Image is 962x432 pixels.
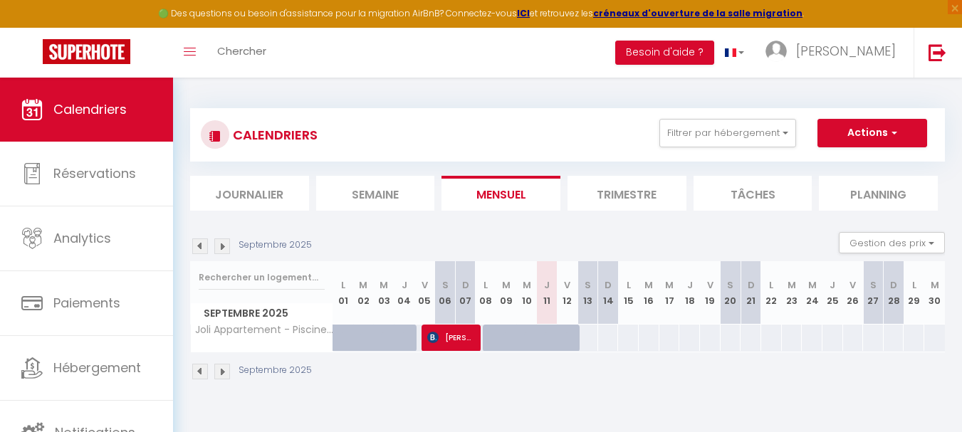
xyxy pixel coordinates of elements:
[394,261,414,325] th: 04
[53,100,127,118] span: Calendriers
[476,261,496,325] th: 08
[568,176,686,211] li: Trimestre
[808,278,817,292] abbr: M
[374,261,394,325] th: 03
[564,278,570,292] abbr: V
[707,278,713,292] abbr: V
[627,278,631,292] abbr: L
[217,43,266,58] span: Chercher
[822,261,843,325] th: 25
[462,278,469,292] abbr: D
[229,119,318,151] h3: CALENDRIERS
[765,41,787,62] img: ...
[544,278,550,292] abbr: J
[53,229,111,247] span: Analytics
[523,278,531,292] abbr: M
[830,278,835,292] abbr: J
[741,261,761,325] th: 21
[239,238,312,252] p: Septembre 2025
[817,119,927,147] button: Actions
[819,176,938,211] li: Planning
[193,325,335,335] span: Joli Appartement - Piscine - 68m2 - [GEOGRAPHIC_DATA]
[639,261,659,325] th: 16
[615,41,714,65] button: Besoin d'aide ?
[359,278,367,292] abbr: M
[884,261,904,325] th: 28
[788,278,796,292] abbr: M
[516,261,537,325] th: 10
[598,261,619,325] th: 14
[483,278,488,292] abbr: L
[442,278,449,292] abbr: S
[333,261,354,325] th: 01
[679,261,700,325] th: 18
[206,28,277,78] a: Chercher
[782,261,802,325] th: 23
[402,278,407,292] abbr: J
[769,278,773,292] abbr: L
[502,278,511,292] abbr: M
[455,261,476,325] th: 07
[190,176,309,211] li: Journalier
[904,261,924,325] th: 29
[353,261,374,325] th: 02
[929,43,946,61] img: logout
[687,278,693,292] abbr: J
[761,261,782,325] th: 22
[414,261,435,325] th: 05
[912,278,916,292] abbr: L
[577,261,598,325] th: 13
[316,176,435,211] li: Semaine
[427,324,476,351] span: [PERSON_NAME]
[53,294,120,312] span: Paiements
[422,278,428,292] abbr: V
[239,364,312,377] p: Septembre 2025
[849,278,856,292] abbr: V
[517,7,530,19] a: ICI
[380,278,388,292] abbr: M
[924,261,945,325] th: 30
[839,232,945,253] button: Gestion des prix
[644,278,653,292] abbr: M
[618,261,639,325] th: 15
[659,261,680,325] th: 17
[665,278,674,292] abbr: M
[537,261,558,325] th: 11
[694,176,812,211] li: Tâches
[863,261,884,325] th: 27
[53,359,141,376] span: Hébergement
[558,261,578,325] th: 12
[727,278,733,292] abbr: S
[341,278,345,292] abbr: L
[870,278,877,292] abbr: S
[796,42,896,60] span: [PERSON_NAME]
[43,39,130,64] img: Super Booking
[721,261,741,325] th: 20
[659,119,796,147] button: Filtrer par hébergement
[755,28,914,78] a: ... [PERSON_NAME]
[11,6,54,48] button: Ouvrir le widget de chat LiveChat
[605,278,612,292] abbr: D
[890,278,897,292] abbr: D
[53,164,136,182] span: Réservations
[931,278,939,292] abbr: M
[843,261,864,325] th: 26
[593,7,802,19] a: créneaux d'ouverture de la salle migration
[435,261,456,325] th: 06
[496,261,517,325] th: 09
[700,261,721,325] th: 19
[802,261,822,325] th: 24
[748,278,755,292] abbr: D
[585,278,591,292] abbr: S
[441,176,560,211] li: Mensuel
[191,303,333,324] span: Septembre 2025
[199,265,325,290] input: Rechercher un logement...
